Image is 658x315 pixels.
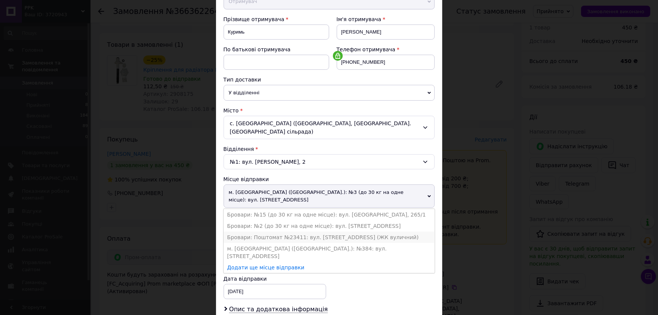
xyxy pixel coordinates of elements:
div: Дата відправки [224,275,326,283]
span: У відділенні [224,85,435,101]
span: м. [GEOGRAPHIC_DATA] ([GEOGRAPHIC_DATA].): №3 (до 30 кг на одне місце): вул. [STREET_ADDRESS] [224,184,435,208]
li: Бровари: №15 (до 30 кг на одне місце): вул. [GEOGRAPHIC_DATA], 265/1 [224,209,435,220]
li: Бровари: №2 (до 30 кг на одне місце): вул. [STREET_ADDRESS] [224,220,435,232]
li: Бровари: Поштомат №23411: вул. [STREET_ADDRESS] (ЖК вуличний) [224,232,435,243]
span: Прізвище отримувача [224,16,285,22]
span: Ім'я отримувача [337,16,382,22]
li: м. [GEOGRAPHIC_DATA] ([GEOGRAPHIC_DATA].): №384: вул. [STREET_ADDRESS] [224,243,435,262]
div: Відділення [224,145,435,153]
span: Опис та додаткова інформація [229,306,328,313]
span: Телефон отримувача [337,46,396,52]
div: с. [GEOGRAPHIC_DATA] ([GEOGRAPHIC_DATA], [GEOGRAPHIC_DATA]. [GEOGRAPHIC_DATA] сільрада) [224,116,435,139]
a: Додати ще місце відправки [227,264,305,270]
div: Місто [224,107,435,114]
input: +380 [337,55,435,70]
span: Місце відправки [224,176,269,182]
span: Тип доставки [224,77,261,83]
span: По батькові отримувача [224,46,291,52]
div: №1: вул. [PERSON_NAME], 2 [224,154,435,169]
